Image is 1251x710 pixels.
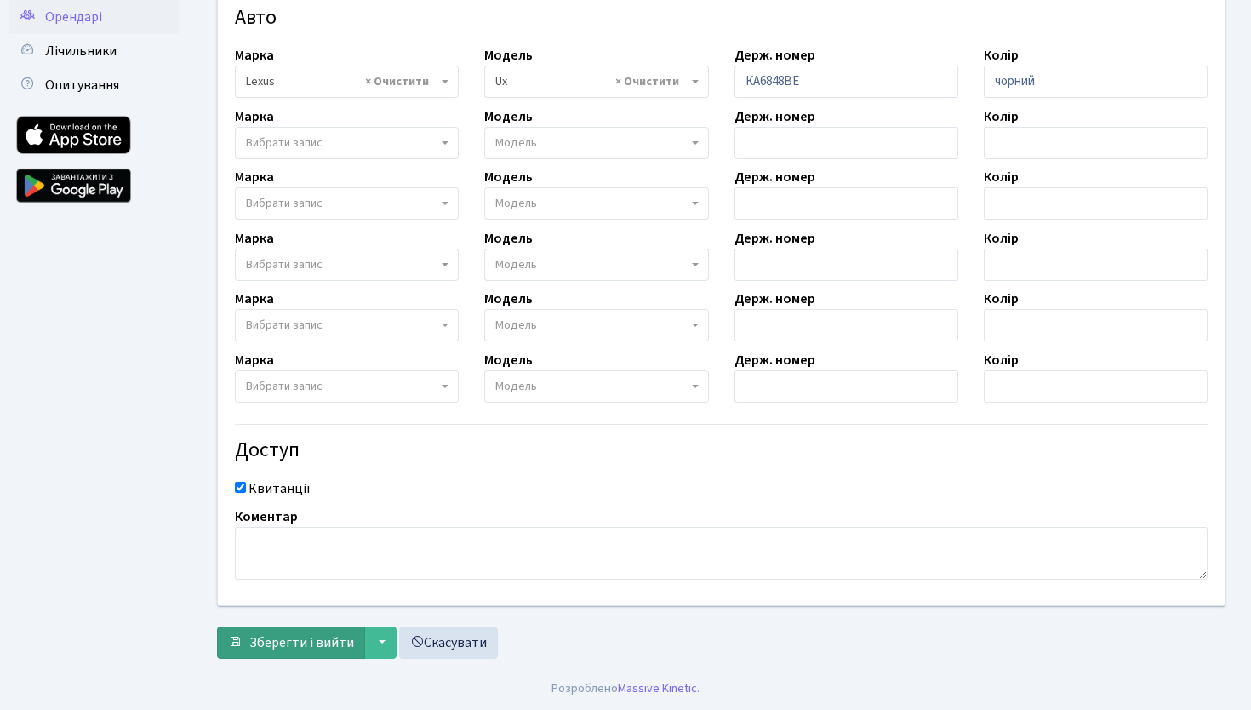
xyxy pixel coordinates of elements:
span: Вибрати запис [246,135,323,152]
label: Колір [984,350,1019,370]
span: Вибрати запис [246,195,323,212]
label: Модель [484,350,533,370]
span: Модель [495,378,537,395]
span: Модель [495,135,537,152]
span: Модель [495,195,537,212]
span: Lexus [235,66,459,98]
label: Держ. номер [734,106,815,127]
a: Лічильники [9,34,179,68]
label: Модель [484,167,533,187]
label: Марка [235,289,274,309]
label: Марка [235,45,274,66]
label: Колір [984,106,1019,127]
label: Марка [235,167,274,187]
a: Massive Kinetic [618,679,697,697]
span: Вибрати запис [246,317,323,334]
h4: Доступ [235,438,1208,463]
span: Орендарі [45,8,102,26]
span: Модель [495,317,537,334]
label: Марка [235,228,274,249]
button: Зберегти і вийти [217,627,365,659]
span: Модель [495,256,537,273]
span: Вибрати запис [246,378,323,395]
span: Вибрати запис [246,256,323,273]
label: Марка [235,106,274,127]
span: Видалити всі елементи [365,73,429,90]
label: Держ. номер [734,350,815,370]
span: Опитування [45,76,119,94]
label: Держ. номер [734,228,815,249]
label: Колір [984,45,1019,66]
label: Модель [484,106,533,127]
label: Квитанції [248,478,311,499]
label: Модель [484,289,533,309]
span: Lexus [246,73,437,90]
span: Ux [495,73,687,90]
div: Розроблено . [551,679,700,698]
span: Лічильники [45,42,117,60]
label: Держ. номер [734,167,815,187]
label: Колір [984,289,1019,309]
span: Зберегти і вийти [249,633,354,652]
label: Колір [984,167,1019,187]
span: Ux [484,66,708,98]
label: Колір [984,228,1019,249]
label: Держ. номер [734,45,815,66]
label: Модель [484,45,533,66]
label: Держ. номер [734,289,815,309]
a: Опитування [9,68,179,102]
h4: Авто [235,6,1208,31]
label: Модель [484,228,533,249]
span: Видалити всі елементи [615,73,679,90]
label: Коментар [235,507,298,527]
label: Марка [235,350,274,370]
a: Скасувати [399,627,498,659]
